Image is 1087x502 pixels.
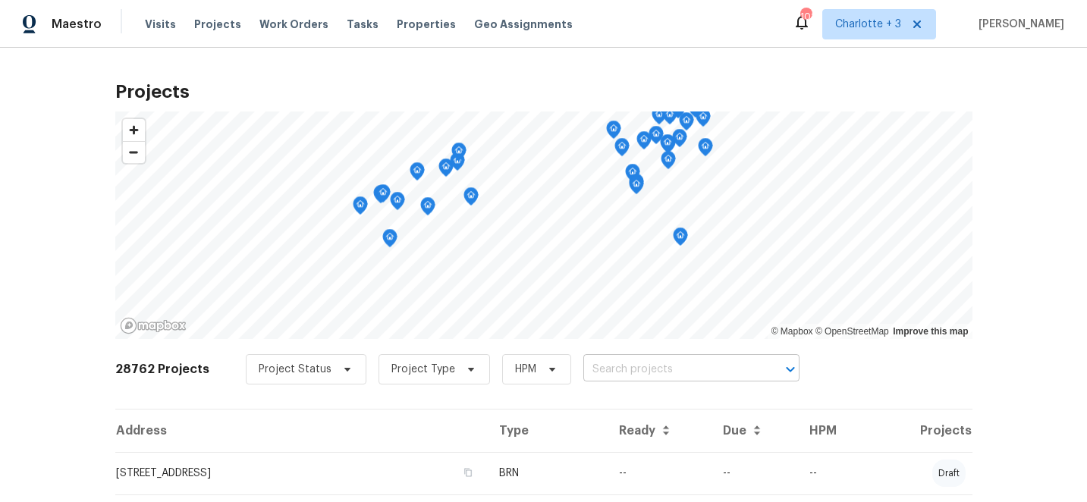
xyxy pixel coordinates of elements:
th: Type [487,409,607,452]
span: Project Type [391,362,455,377]
div: Map marker [629,176,644,199]
div: Map marker [696,108,711,132]
span: Geo Assignments [474,17,573,32]
div: Map marker [660,134,675,158]
div: Map marker [450,152,465,176]
h2: 28762 Projects [115,362,209,377]
div: draft [932,460,966,487]
div: Map marker [606,121,621,144]
div: Map marker [382,229,397,253]
div: Map marker [661,151,676,174]
span: Tasks [347,19,379,30]
td: BRN [487,452,607,494]
button: Open [780,359,801,380]
span: Visits [145,17,176,32]
div: Map marker [420,197,435,221]
div: Map marker [672,129,687,152]
div: Map marker [375,184,391,208]
div: Map marker [451,143,467,166]
div: Map marker [410,162,425,186]
div: Map marker [625,164,640,187]
a: Mapbox homepage [120,317,187,334]
button: Zoom out [123,141,145,163]
td: -- [711,452,797,494]
span: Maestro [52,17,102,32]
span: [PERSON_NAME] [972,17,1064,32]
div: Map marker [679,112,694,136]
td: [STREET_ADDRESS] [115,452,488,494]
button: Zoom in [123,119,145,141]
div: Map marker [652,106,667,130]
button: Copy Address [461,466,475,479]
div: Map marker [353,196,368,220]
span: Work Orders [259,17,328,32]
div: Map marker [673,227,688,251]
div: Map marker [649,126,664,149]
span: Charlotte + 3 [835,17,901,32]
div: Map marker [438,158,454,182]
div: Map marker [614,138,630,162]
div: 101 [800,9,811,24]
span: HPM [515,362,536,377]
div: Map marker [463,187,479,211]
div: Map marker [636,131,652,155]
a: OpenStreetMap [815,326,889,337]
span: Zoom out [123,142,145,163]
th: HPM [797,409,866,452]
div: Map marker [629,174,644,197]
div: Map marker [373,185,388,209]
span: Projects [194,17,241,32]
input: Search projects [583,358,757,381]
th: Due [711,409,797,452]
h2: Projects [115,84,972,99]
span: Project Status [259,362,331,377]
td: -- [607,452,711,494]
td: -- [797,452,866,494]
th: Address [115,409,488,452]
canvas: Map [115,111,972,339]
div: Map marker [662,106,677,130]
div: Map marker [698,138,713,162]
span: Properties [397,17,456,32]
div: Map marker [671,100,686,124]
th: Projects [866,409,972,452]
a: Mapbox [771,326,813,337]
th: Ready [607,409,711,452]
div: Map marker [390,192,405,215]
a: Improve this map [893,326,968,337]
